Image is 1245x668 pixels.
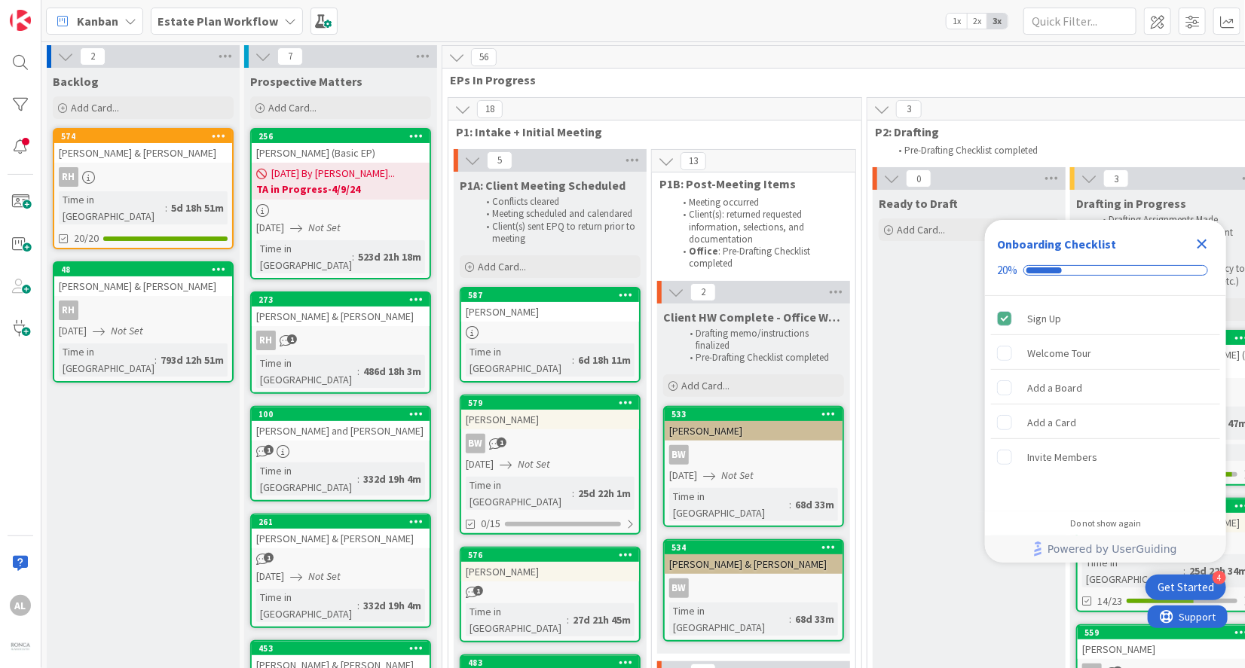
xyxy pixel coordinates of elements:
[54,167,232,187] div: RH
[1023,8,1136,35] input: Quick Filter...
[478,196,638,208] li: Conflicts cleared
[157,352,228,368] div: 793d 12h 51m
[466,456,494,472] span: [DATE]
[665,407,843,441] div: 533[PERSON_NAME]
[671,409,843,419] div: 533
[252,642,430,655] div: 453
[54,263,232,296] div: 48[PERSON_NAME] & [PERSON_NAME]
[256,462,357,496] div: Time in [GEOGRAPHIC_DATA]
[669,468,697,483] span: [DATE]
[991,337,1220,370] div: Welcome Tour is incomplete.
[359,471,425,487] div: 332d 19h 4m
[478,260,526,273] span: Add Card...
[663,539,844,642] a: 534[PERSON_NAME] & [PERSON_NAME]BWTime in [GEOGRAPHIC_DATA]:68d 33m
[252,331,430,350] div: RH
[77,12,118,30] span: Kanban
[481,516,500,532] span: 0/15
[518,457,550,471] i: Not Set
[53,128,234,249] a: 574[PERSON_NAME] & [PERSON_NAME]RHTime in [GEOGRAPHIC_DATA]:5d 18h 51m20/20
[74,230,99,246] span: 20/20
[54,300,232,320] div: RH
[54,263,232,276] div: 48
[1027,379,1082,397] div: Add a Board
[59,300,78,320] div: RH
[665,421,843,441] div: [PERSON_NAME]
[675,209,838,246] li: Client(s): returned requested information, selections, and documentation
[59,323,87,339] span: [DATE]
[906,169,931,188] span: 0
[671,542,843,553] div: 534
[71,101,119,114] span: Add Card...
[991,302,1220,335] div: Sign Up is complete.
[997,264,1214,277] div: Checklist progress: 20%
[791,611,838,627] div: 68d 33m
[478,208,638,220] li: Meeting scheduled and calendared
[460,287,641,383] a: 587[PERSON_NAME]Time in [GEOGRAPHIC_DATA]:6d 18h 11m
[308,221,341,234] i: Not Set
[721,468,754,482] i: Not Set
[258,409,430,419] div: 100
[572,352,574,368] span: :
[468,398,639,408] div: 579
[681,152,706,170] span: 13
[1082,554,1183,587] div: Time in [GEOGRAPHIC_DATA]
[256,181,425,197] b: TA in Progress-4/9/24
[357,471,359,487] span: :
[987,14,1008,29] span: 3x
[165,200,167,216] span: :
[665,445,843,465] div: BW
[252,293,430,326] div: 273[PERSON_NAME] & [PERSON_NAME]
[10,10,31,31] img: Visit kanbanzone.com
[268,101,317,114] span: Add Card...
[252,529,430,548] div: [PERSON_NAME] & [PERSON_NAME]
[461,562,639,581] div: [PERSON_NAME]
[271,166,395,181] span: [DATE] By [PERSON_NAME]...
[258,131,430,142] div: 256
[1183,563,1185,579] span: :
[997,264,1017,277] div: 20%
[252,143,430,163] div: [PERSON_NAME] (Basic EP)
[669,602,789,636] div: Time in [GEOGRAPHIC_DATA]
[54,276,232,296] div: [PERSON_NAME] & [PERSON_NAME]
[461,548,639,581] div: 576[PERSON_NAME]
[61,264,232,275] div: 48
[461,410,639,429] div: [PERSON_NAME]
[669,445,689,465] div: BW
[665,541,843,554] div: 534
[572,485,574,502] span: :
[250,514,431,628] a: 261[PERSON_NAME] & [PERSON_NAME][DATE]Not SetTime in [GEOGRAPHIC_DATA]:332d 19h 4m
[167,200,228,216] div: 5d 18h 51m
[1070,517,1141,529] div: Do not show again
[250,128,431,279] a: 256[PERSON_NAME] (Basic EP)[DATE] By [PERSON_NAME]...TA in Progress-4/9/24[DATE]Not SetTime in [G...
[59,167,78,187] div: RH
[461,302,639,322] div: [PERSON_NAME]
[250,74,362,89] span: Prospective Matters
[10,637,31,658] img: avatar
[675,197,838,209] li: Meeting occurred
[111,324,143,337] i: Not Set
[252,515,430,548] div: 261[PERSON_NAME] & [PERSON_NAME]
[567,612,569,628] span: :
[460,547,641,642] a: 576[PERSON_NAME]Time in [GEOGRAPHIC_DATA]:27d 21h 45m
[487,151,512,169] span: 5
[967,14,987,29] span: 2x
[252,407,430,421] div: 100
[359,363,425,380] div: 486d 18h 3m
[53,261,234,383] a: 48[PERSON_NAME] & [PERSON_NAME]RH[DATE]Not SetTime in [GEOGRAPHIC_DATA]:793d 12h 51m
[985,220,1226,563] div: Checklist Container
[256,331,276,350] div: RH
[461,288,639,322] div: 587[PERSON_NAME]
[789,611,791,627] span: :
[357,597,359,614] span: :
[993,535,1219,563] a: Powered by UserGuiding
[59,343,154,377] div: Time in [GEOGRAPHIC_DATA]
[264,445,274,455] span: 1
[1146,575,1226,600] div: Open Get Started checklist, remaining modules: 4
[665,541,843,574] div: 534[PERSON_NAME] & [PERSON_NAME]
[461,288,639,302] div: 587
[466,603,567,636] div: Time in [GEOGRAPHIC_DATA]
[1190,232,1214,256] div: Close Checklist
[256,220,284,236] span: [DATE]
[991,371,1220,404] div: Add a Board is incomplete.
[54,130,232,163] div: 574[PERSON_NAME] & [PERSON_NAME]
